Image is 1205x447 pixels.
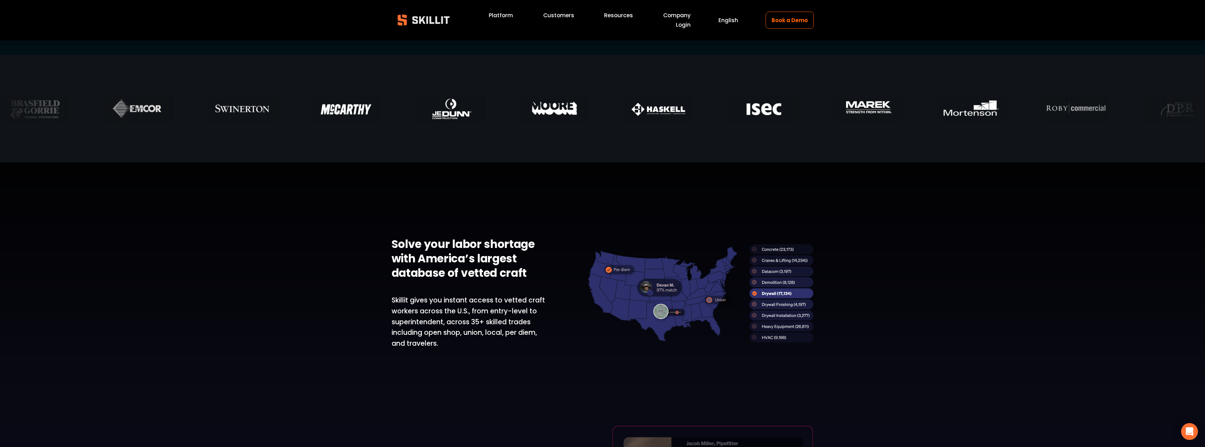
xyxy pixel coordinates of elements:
strong: Solve your labor shortage with America’s largest database of vetted craft [392,236,537,281]
a: Customers [543,11,574,20]
div: language picker [718,15,738,25]
span: English [718,16,738,24]
span: Resources [604,11,633,19]
img: Skillit [392,9,456,31]
a: Book a Demo [766,12,813,29]
a: Company [663,11,691,20]
a: Platform [489,11,513,20]
p: Skillit gives you instant access to vetted craft workers across the U.S., from entry-level to sup... [392,295,546,349]
a: folder dropdown [604,11,633,20]
div: Open Intercom Messenger [1181,423,1198,440]
a: Login [676,20,691,30]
